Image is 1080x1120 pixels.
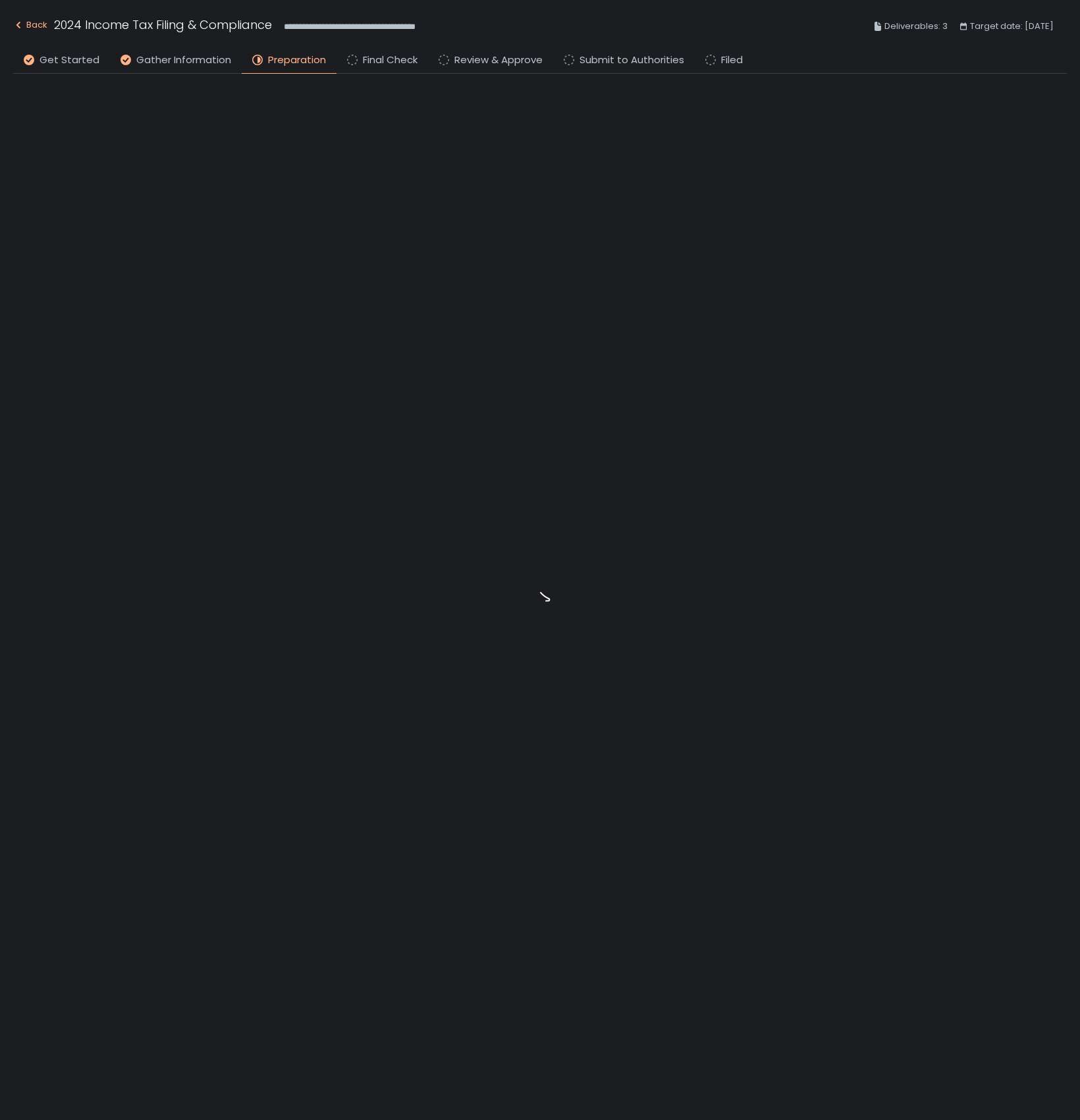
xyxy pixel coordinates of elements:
span: Filed [721,53,743,68]
span: Deliverables: 3 [884,18,948,34]
span: Submit to Authorities [580,53,684,68]
span: Final Check [363,53,418,68]
span: Gather Information [136,53,231,68]
span: Review & Approve [454,53,543,68]
span: Preparation [268,53,326,68]
span: Get Started [40,53,99,68]
h1: 2024 Income Tax Filing & Compliance [54,16,272,34]
button: Back [13,16,47,38]
div: Back [13,17,47,33]
span: Target date: [DATE] [970,18,1054,34]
